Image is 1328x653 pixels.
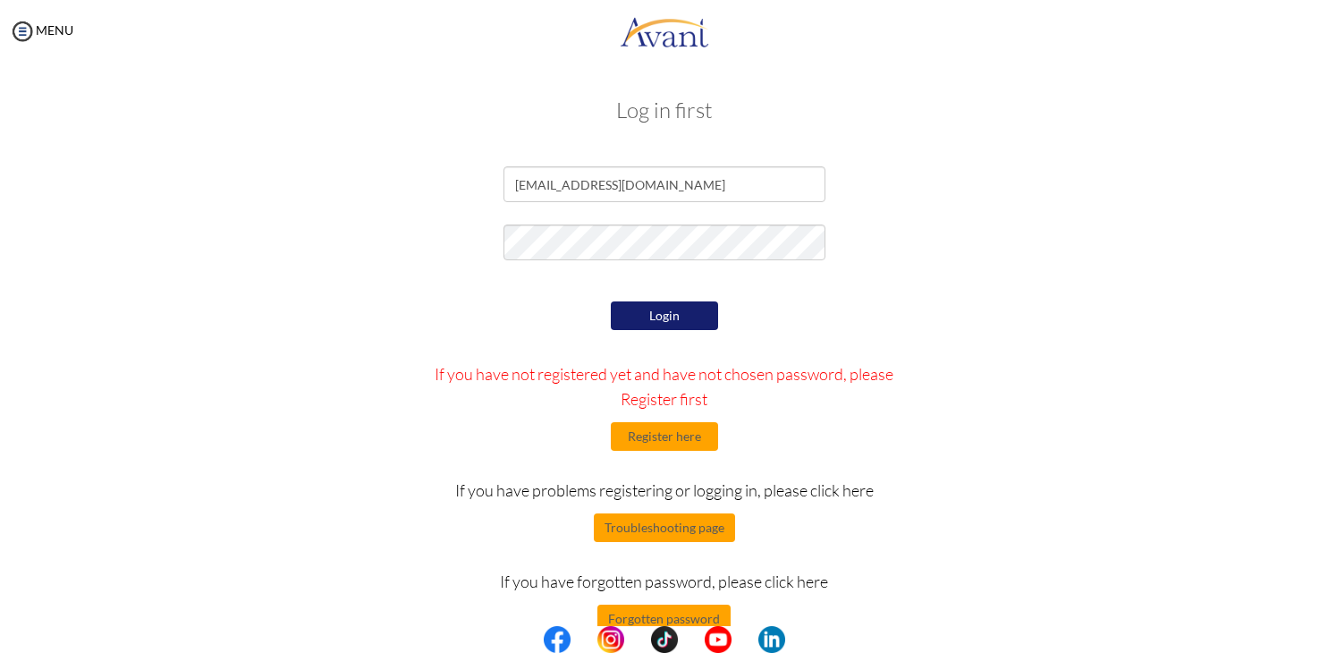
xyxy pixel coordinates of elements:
[416,569,912,594] p: If you have forgotten password, please click here
[732,626,758,653] img: blank.png
[544,626,571,653] img: fb.png
[597,605,731,633] button: Forgotten password
[416,361,912,411] p: If you have not registered yet and have not chosen password, please Register first
[624,626,651,653] img: blank.png
[416,478,912,503] p: If you have problems registering or logging in, please click here
[611,422,718,451] button: Register here
[9,22,73,38] a: MENU
[611,301,718,330] button: Login
[9,18,36,45] img: icon-menu.png
[705,626,732,653] img: yt.png
[678,626,705,653] img: blank.png
[758,626,785,653] img: li.png
[503,166,825,202] input: Email
[594,513,735,542] button: Troubleshooting page
[651,626,678,653] img: tt.png
[571,626,597,653] img: blank.png
[597,626,624,653] img: in.png
[620,4,709,58] img: logo.png
[155,98,1174,122] h3: Log in first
